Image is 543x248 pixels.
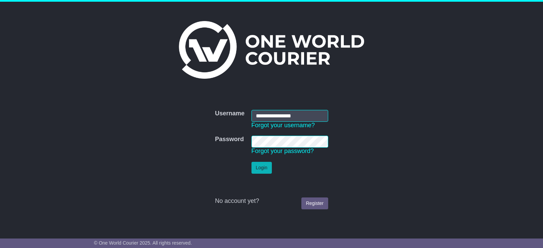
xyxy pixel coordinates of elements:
[251,122,315,129] a: Forgot your username?
[215,110,244,117] label: Username
[179,21,364,79] img: One World
[215,197,328,205] div: No account yet?
[301,197,328,209] a: Register
[215,136,244,143] label: Password
[251,162,272,174] button: Login
[94,240,192,246] span: © One World Courier 2025. All rights reserved.
[251,148,314,154] a: Forgot your password?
